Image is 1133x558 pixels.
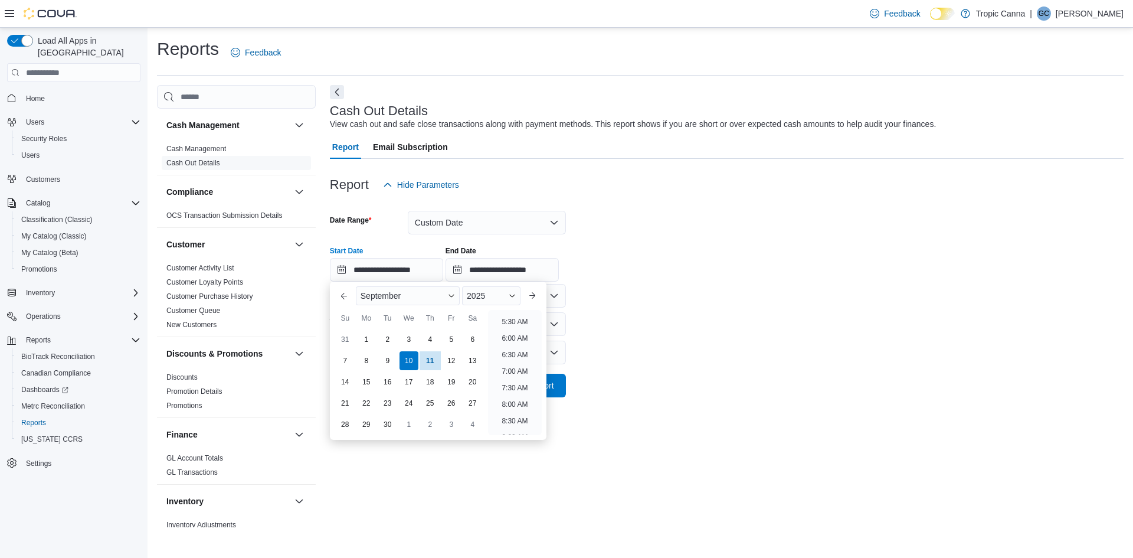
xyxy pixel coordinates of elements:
a: GL Transactions [166,468,218,477]
button: Previous Month [335,286,353,305]
div: day-9 [378,351,397,370]
div: day-1 [357,330,376,349]
span: My Catalog (Classic) [21,231,87,241]
p: | [1030,6,1032,21]
div: day-26 [442,394,461,413]
span: Promotions [166,401,202,410]
div: Sa [463,309,482,328]
li: 6:00 AM [497,331,532,345]
span: Users [17,148,140,162]
span: Users [26,118,44,127]
button: Operations [2,308,145,325]
div: September, 2025 [335,329,483,435]
a: Promotion Details [166,387,222,396]
a: Promotions [17,262,62,276]
span: Users [21,151,40,160]
button: Users [12,147,145,164]
button: Operations [21,309,66,324]
li: 7:30 AM [497,381,532,395]
span: Security Roles [17,132,140,146]
div: Su [336,309,355,328]
div: day-5 [442,330,461,349]
span: Customers [21,172,140,187]
div: day-3 [400,330,418,349]
h3: Compliance [166,186,213,198]
span: GL Account Totals [166,453,223,463]
button: Users [21,115,49,129]
p: Tropic Canna [976,6,1026,21]
div: day-25 [421,394,440,413]
label: End Date [446,246,476,256]
button: Discounts & Promotions [292,347,306,361]
button: Settings [2,455,145,472]
div: day-30 [378,415,397,434]
span: Reports [21,418,46,428]
h1: Reports [157,37,219,61]
span: Inventory [21,286,140,300]
span: Cash Management [166,144,226,154]
span: My Catalog (Beta) [17,246,140,260]
h3: Finance [166,429,198,440]
div: day-17 [400,373,418,391]
button: Inventory [21,286,60,300]
div: Customer [157,261,316,337]
span: Customer Purchase History [166,292,253,301]
span: Settings [26,459,51,468]
button: Compliance [166,186,290,198]
div: Finance [157,451,316,484]
span: Cash Out Details [166,158,220,168]
img: Cova [24,8,77,19]
span: Canadian Compliance [17,366,140,380]
div: day-27 [463,394,482,413]
span: Operations [21,309,140,324]
nav: Complex example [7,84,140,502]
div: Button. Open the year selector. 2025 is currently selected. [462,286,520,305]
div: day-8 [357,351,376,370]
div: Cash Management [157,142,316,175]
div: Compliance [157,208,316,227]
span: [US_STATE] CCRS [21,435,83,444]
button: Finance [292,428,306,442]
div: Tu [378,309,397,328]
div: day-4 [421,330,440,349]
span: Dashboards [21,385,68,394]
span: Reports [26,335,51,345]
a: Inventory Adjustments [166,521,236,529]
a: Reports [17,416,51,430]
span: Feedback [884,8,920,19]
button: Inventory [166,495,290,507]
button: Inventory [292,494,306,508]
div: Mo [357,309,376,328]
div: Fr [442,309,461,328]
span: Reports [17,416,140,430]
div: day-15 [357,373,376,391]
div: day-19 [442,373,461,391]
button: Next month [523,286,542,305]
h3: Inventory [166,495,204,507]
div: day-13 [463,351,482,370]
div: day-23 [378,394,397,413]
button: Catalog [21,196,55,210]
div: day-3 [442,415,461,434]
a: Security Roles [17,132,71,146]
span: Operations [26,312,61,321]
span: Customer Queue [166,306,220,315]
label: Date Range [330,216,372,225]
span: Inventory [26,288,55,298]
span: Catalog [26,198,50,208]
h3: Discounts & Promotions [166,348,263,360]
button: Security Roles [12,130,145,147]
li: 8:00 AM [497,397,532,412]
button: Hide Parameters [378,173,464,197]
div: day-14 [336,373,355,391]
a: Settings [21,456,56,471]
div: day-12 [442,351,461,370]
li: 7:00 AM [497,364,532,378]
a: OCS Transaction Submission Details [166,211,283,220]
button: Home [2,89,145,106]
button: Customer [166,239,290,250]
li: 6:30 AM [497,348,532,362]
div: day-24 [400,394,418,413]
button: Custom Date [408,211,566,234]
button: Next [330,85,344,99]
